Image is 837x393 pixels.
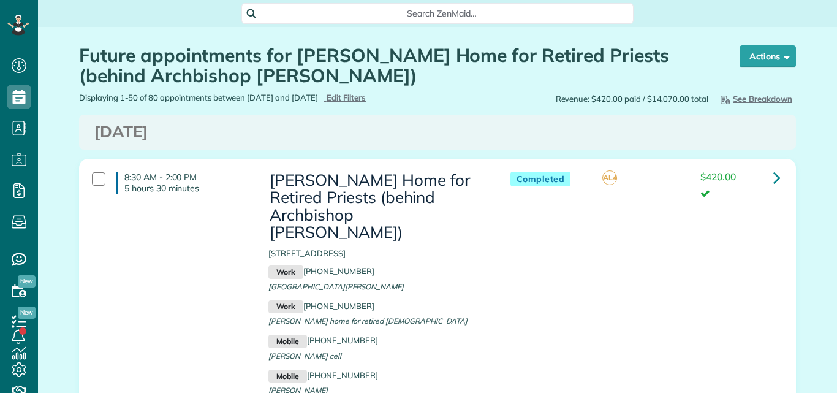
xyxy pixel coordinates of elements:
[116,172,250,194] h4: 8:30 AM - 2:00 PM
[79,45,716,86] h1: Future appointments for [PERSON_NAME] Home for Retired Priests (behind Archbishop [PERSON_NAME])
[18,307,36,319] span: New
[556,93,708,105] span: Revenue: $420.00 paid / $14,070.00 total
[268,265,303,279] small: Work
[268,370,378,380] a: Mobile[PHONE_NUMBER]
[602,170,617,185] span: AL4
[70,92,437,104] div: Displaying 1-50 of 80 appointments between [DATE] and [DATE]
[268,301,374,311] a: Work[PHONE_NUMBER]
[94,123,781,141] h3: [DATE]
[268,266,374,276] a: Work[PHONE_NUMBER]
[510,172,571,187] span: Completed
[18,275,36,288] span: New
[268,351,341,361] span: [PERSON_NAME] cell
[324,93,366,102] a: Edit Filters
[268,335,378,345] a: Mobile[PHONE_NUMBER]
[740,45,796,67] button: Actions
[327,93,366,102] span: Edit Filters
[268,370,306,383] small: Mobile
[268,248,485,259] p: [STREET_ADDRESS]
[124,183,250,194] p: 5 hours 30 minutes
[714,92,796,105] button: See Breakdown
[268,300,303,314] small: Work
[268,172,485,242] h3: [PERSON_NAME] Home for Retired Priests (behind Archbishop [PERSON_NAME])
[268,335,306,348] small: Mobile
[718,94,792,104] span: See Breakdown
[268,316,468,326] span: [PERSON_NAME] home for retired [DEMOGRAPHIC_DATA]
[268,282,404,291] span: [GEOGRAPHIC_DATA][PERSON_NAME]
[700,170,736,183] span: $420.00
